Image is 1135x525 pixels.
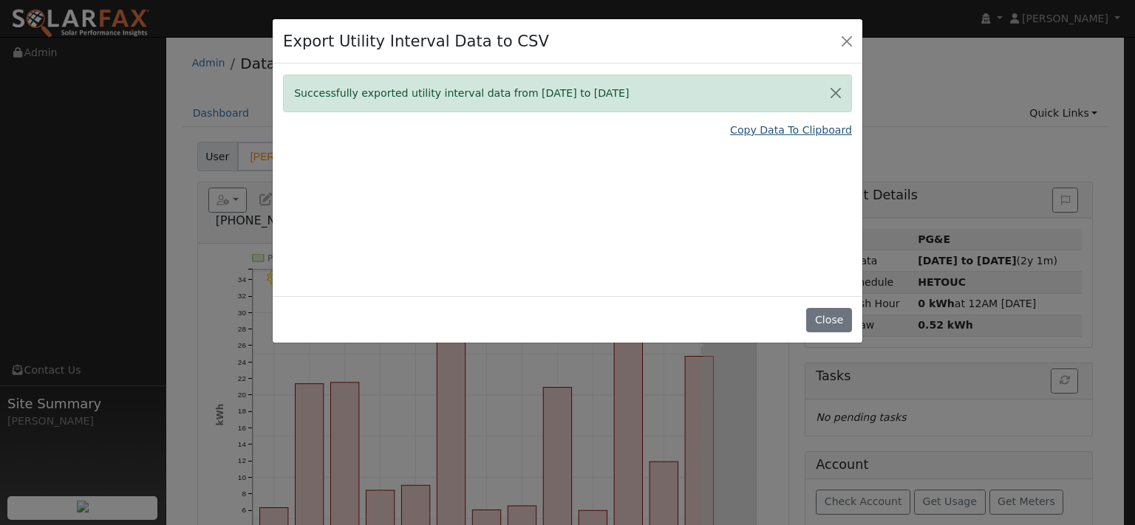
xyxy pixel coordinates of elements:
[806,308,851,333] button: Close
[283,75,852,112] div: Successfully exported utility interval data from [DATE] to [DATE]
[836,30,857,51] button: Close
[283,30,549,53] h4: Export Utility Interval Data to CSV
[820,75,851,111] button: Close
[730,123,852,138] a: Copy Data To Clipboard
